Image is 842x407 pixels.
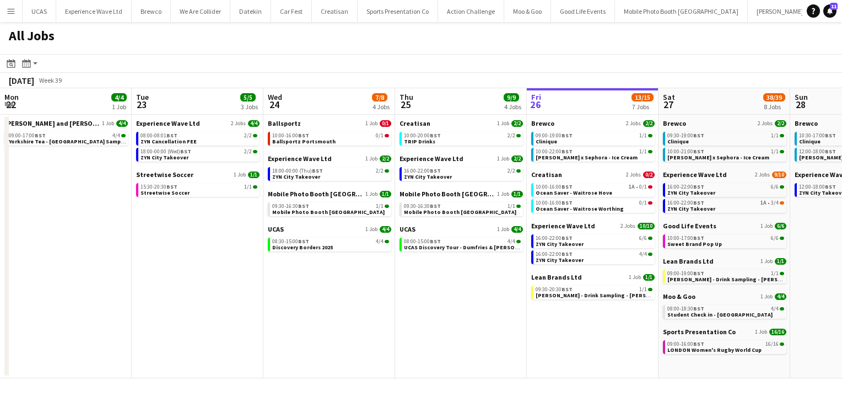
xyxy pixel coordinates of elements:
span: ZYN City Takeover [404,173,452,180]
span: ZYN Cancellation FEE [141,138,197,145]
span: 4/4 [112,133,120,138]
span: 1 Job [102,120,114,127]
span: 10:00-21:00 [667,149,704,154]
span: Discovery Borders 2025 [272,244,333,251]
span: BST [430,132,441,139]
span: 1 Job [365,191,377,197]
span: 4/4 [248,120,260,127]
span: 10:00-22:00 [536,149,573,154]
span: 2/2 [775,120,786,127]
span: 09:00-17:00 [9,133,46,138]
a: 18:00-00:00 (Wed)BST2/2ZYN City Takeover [141,148,257,160]
a: Mobile Photo Booth [GEOGRAPHIC_DATA]1 Job1/1 [400,190,523,198]
span: 09:30-16:30 [404,203,441,209]
span: 2/2 [380,156,391,162]
span: 4/4 [111,93,127,101]
div: Experience Wave Ltd1 Job2/218:00-00:00 (Thu)BST2/2ZYN City Takeover [268,154,391,190]
span: Experience Wave Ltd [400,154,463,163]
span: Creatisan [400,119,430,127]
span: Fri [531,92,541,102]
span: 1 Job [365,226,377,233]
span: Mobile Photo Booth UK [404,208,516,216]
div: [PERSON_NAME] and [PERSON_NAME]1 Job4/409:00-17:00BST4/4Yorkshire Tea - [GEOGRAPHIC_DATA] Sampling [4,119,128,148]
span: 13/15 [631,93,654,101]
span: Sports Presentation Co [663,328,736,336]
span: Estée Lauder x Sephora - Ice Cream [667,154,769,161]
span: Yorkshire Tea - Manchester University Sampling [9,138,131,145]
a: Moo & Goo1 Job4/4 [663,292,786,301]
span: 24 [266,98,282,111]
span: BST [693,199,704,206]
span: 10/10 [638,223,655,229]
a: Experience Wave Ltd2 Jobs10/10 [531,222,655,230]
a: Creatisan1 Job2/2 [400,119,523,127]
span: BST [562,132,573,139]
a: 09:00-16:00BST16/16LONDON Women's Rugby World Cup [667,340,784,353]
span: Lean Brands Ltd [531,273,582,281]
span: 08:30-15:00 [272,239,309,244]
div: Good Life Events1 Job6/610:00-17:00BST6/6Sweet Brand Pop Up [663,222,786,257]
span: 08:00-18:30 [667,306,704,312]
span: 1/1 [248,172,260,178]
span: 2/2 [244,149,252,154]
span: 0/1 [639,184,647,190]
span: 1 Job [497,191,509,197]
span: BST [166,183,177,190]
a: Ballsportz1 Job0/1 [268,119,391,127]
span: BST [562,183,573,190]
span: LONDON Women's Rugby World Cup [667,346,762,354]
span: 1/1 [643,274,655,281]
span: 2 Jobs [755,172,770,178]
a: 16:00-22:00BST2/2ZYN City Takeover [404,167,521,180]
span: 3/4 [771,200,779,206]
span: Mobile Photo Booth UK [268,190,363,198]
span: 2/2 [253,134,257,137]
span: 11 [830,3,838,10]
span: Streetwise Soccer [141,189,190,196]
span: Ocean Saver - Waitrose Worthing [536,205,624,212]
a: 10:00-22:00BST1/1[PERSON_NAME] x Sephora - Ice Cream [536,148,652,160]
span: BST [825,132,836,139]
span: 12:00-18:00 [799,184,836,190]
span: BST [298,202,309,210]
span: Week 39 [36,76,64,84]
a: 10:00-16:00BST1A•0/1Ocean Saver - Waitrose Hove [536,183,652,196]
span: BST [562,250,573,258]
a: 08:30-15:00BST4/4Discovery Borders 2025 [272,238,389,250]
span: 1 Job [497,120,509,127]
span: BST [180,148,191,155]
a: 08:00-15:00BST4/4UCAS Discovery Tour - Dumfries & [PERSON_NAME] [404,238,521,250]
span: 09:30-20:30 [536,287,573,292]
span: BST [693,234,704,242]
a: 16:00-22:00BST4/4ZYN City Takeover [536,250,652,263]
span: UCAS Discovery Tour - Dumfries & Galloway [404,244,538,251]
span: 4/4 [380,226,391,233]
a: 08:00-08:01BST2/2ZYN Cancellation FEE [141,132,257,144]
a: 11 [823,4,836,18]
span: 16/16 [769,329,786,335]
a: Experience Wave Ltd1 Job2/2 [268,154,391,163]
span: 18:00-00:00 (Wed) [141,149,191,154]
span: 38/39 [763,93,785,101]
button: We Are Collider [171,1,230,22]
a: 09:00-19:00BST1/1Clinique [536,132,652,144]
span: Bettys and Taylors [4,119,100,127]
div: 7 Jobs [632,103,653,111]
span: 1 Job [497,156,509,162]
div: 1 Job [112,103,126,111]
button: Sports Presentation Co [358,1,438,22]
a: Lean Brands Ltd1 Job1/1 [663,257,786,265]
a: 10:00-16:00BST0/1Ocean Saver - Waitrose Worthing [536,199,652,212]
span: 0/1 [376,133,384,138]
span: ZYN City Takeover [667,205,715,212]
a: 15:30-20:30BST1/1Streetwise Soccer [141,183,257,196]
span: ZYN City Takeover [536,240,584,248]
span: 1/1 [244,184,252,190]
span: 16:00-22:00 [667,200,704,206]
span: Brewco [795,119,818,127]
span: 1/1 [508,203,515,209]
div: Sports Presentation Co1 Job16/1609:00-16:00BST16/16LONDON Women's Rugby World Cup [663,328,786,356]
div: Mobile Photo Booth [GEOGRAPHIC_DATA]1 Job1/109:30-16:30BST1/1Mobile Photo Booth [GEOGRAPHIC_DATA] [268,190,391,225]
span: 7/8 [372,93,387,101]
span: 1/1 [639,133,647,138]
